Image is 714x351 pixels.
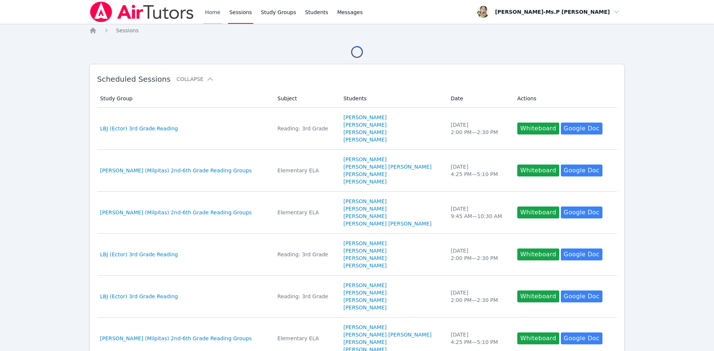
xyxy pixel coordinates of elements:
div: Elementary ELA [277,335,334,342]
a: [PERSON_NAME] [343,296,386,304]
th: Study Group [97,90,273,108]
div: [DATE] 9:45 AM — 10:30 AM [451,205,508,220]
div: [DATE] 2:00 PM — 2:30 PM [451,289,508,304]
div: [DATE] 4:25 PM — 5:10 PM [451,163,508,178]
a: [PERSON_NAME] [343,240,386,247]
a: [PERSON_NAME] [343,121,386,129]
a: [PERSON_NAME] [343,129,386,136]
a: [PERSON_NAME] (Milpitas) 2nd-6th Grade Reading Groups [100,335,252,342]
a: [PERSON_NAME] [343,136,386,143]
div: Elementary ELA [277,209,334,216]
a: [PERSON_NAME] [343,338,386,346]
tr: LBJ (Ector) 3rd Grade ReadingReading: 3rd Grade[PERSON_NAME][PERSON_NAME][PERSON_NAME][PERSON_NAM... [97,276,617,318]
a: Sessions [116,27,139,34]
tr: [PERSON_NAME] (Milpitas) 2nd-6th Grade Reading GroupsElementary ELA[PERSON_NAME][PERSON_NAME] [PE... [97,150,617,192]
a: Google Doc [561,332,602,344]
div: [DATE] 2:00 PM — 2:30 PM [451,247,508,262]
th: Subject [273,90,339,108]
div: [DATE] 2:00 PM — 2:30 PM [451,121,508,136]
a: [PERSON_NAME] [343,156,386,163]
button: Whiteboard [517,290,559,302]
tr: [PERSON_NAME] (Milpitas) 2nd-6th Grade Reading GroupsElementary ELA[PERSON_NAME][PERSON_NAME][PER... [97,192,617,234]
button: Whiteboard [517,165,559,176]
a: [PERSON_NAME] [343,205,386,212]
img: Air Tutors [89,1,194,22]
div: [DATE] 4:25 PM — 5:10 PM [451,331,508,346]
a: [PERSON_NAME] [PERSON_NAME] [343,220,431,227]
a: [PERSON_NAME] [343,282,386,289]
a: [PERSON_NAME] [343,289,386,296]
a: [PERSON_NAME] (Milpitas) 2nd-6th Grade Reading Groups [100,209,252,216]
div: Elementary ELA [277,167,334,174]
a: LBJ (Ector) 3rd Grade Reading [100,293,178,300]
a: Google Doc [561,123,602,134]
a: [PERSON_NAME] [343,262,386,269]
button: Whiteboard [517,332,559,344]
tr: LBJ (Ector) 3rd Grade ReadingReading: 3rd Grade[PERSON_NAME][PERSON_NAME][PERSON_NAME][PERSON_NAM... [97,108,617,150]
button: Collapse [177,75,214,83]
th: Actions [513,90,617,108]
span: Sessions [116,27,139,33]
a: Google Doc [561,207,602,218]
a: [PERSON_NAME] [343,304,386,311]
a: [PERSON_NAME] [343,170,386,178]
th: Students [339,90,446,108]
a: [PERSON_NAME] [PERSON_NAME] [343,163,431,170]
th: Date [446,90,513,108]
a: [PERSON_NAME] [343,198,386,205]
nav: Breadcrumb [89,27,625,34]
a: [PERSON_NAME] [343,254,386,262]
span: Scheduled Sessions [97,75,171,84]
div: Reading: 3rd Grade [277,293,334,300]
a: [PERSON_NAME] [343,324,386,331]
a: [PERSON_NAME] [343,212,386,220]
button: Whiteboard [517,123,559,134]
a: [PERSON_NAME] [343,114,386,121]
a: [PERSON_NAME] (Milpitas) 2nd-6th Grade Reading Groups [100,167,252,174]
a: [PERSON_NAME] [PERSON_NAME] [343,331,431,338]
tr: LBJ (Ector) 3rd Grade ReadingReading: 3rd Grade[PERSON_NAME][PERSON_NAME][PERSON_NAME][PERSON_NAM... [97,234,617,276]
span: Messages [337,9,363,16]
a: Google Doc [561,165,602,176]
div: Reading: 3rd Grade [277,125,334,132]
button: Whiteboard [517,248,559,260]
a: Google Doc [561,248,602,260]
a: LBJ (Ector) 3rd Grade Reading [100,125,178,132]
div: Reading: 3rd Grade [277,251,334,258]
button: Whiteboard [517,207,559,218]
a: Google Doc [561,290,602,302]
a: [PERSON_NAME] [343,247,386,254]
a: LBJ (Ector) 3rd Grade Reading [100,251,178,258]
a: [PERSON_NAME] [343,178,386,185]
